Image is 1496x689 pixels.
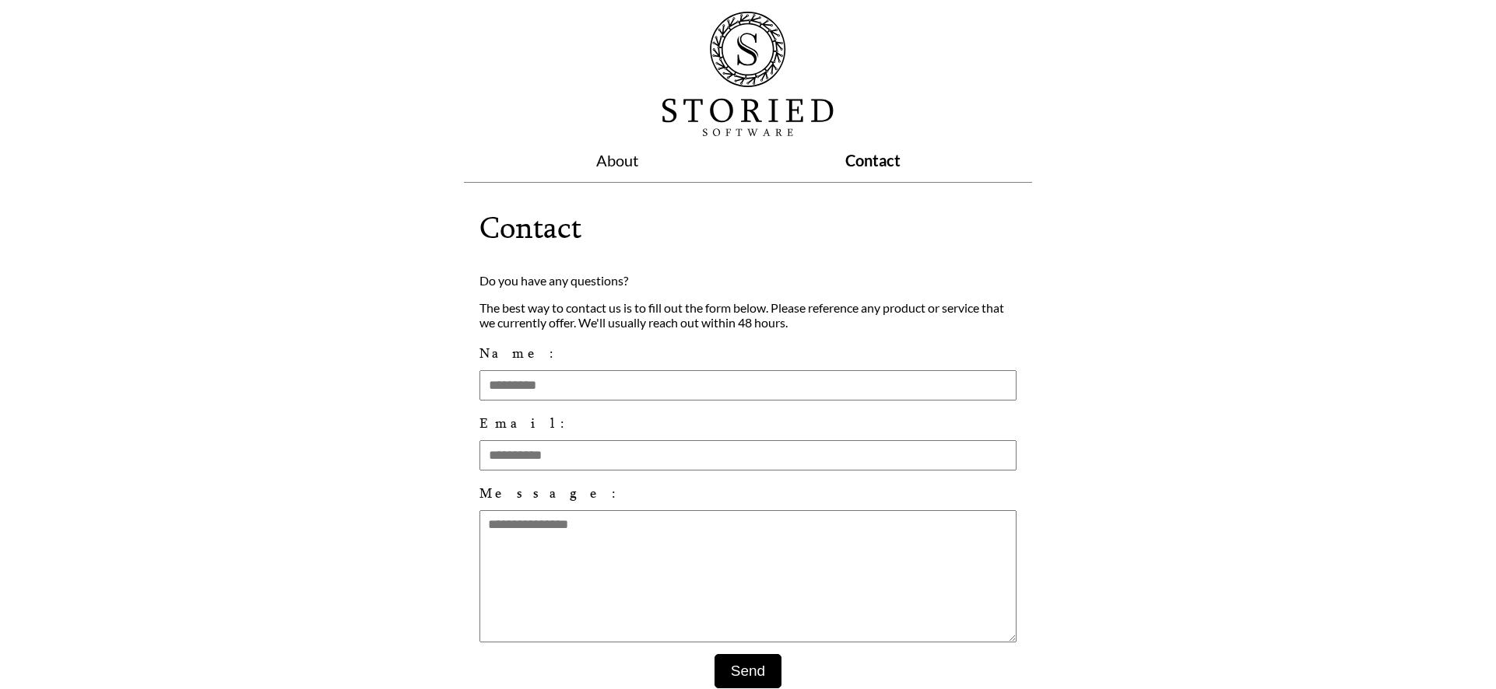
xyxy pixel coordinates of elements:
p: The best way to contact us is to fill out the form below. Please reference any product or service... [479,300,1017,330]
label: Name: [479,342,1017,364]
h1: Contact [479,202,1017,252]
label: Message: [479,482,1017,504]
a: Contact [845,151,901,170]
a: About [596,151,638,170]
label: Email: [479,412,1017,434]
p: Do you have any questions? [479,273,1017,288]
button: Send [715,654,781,688]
